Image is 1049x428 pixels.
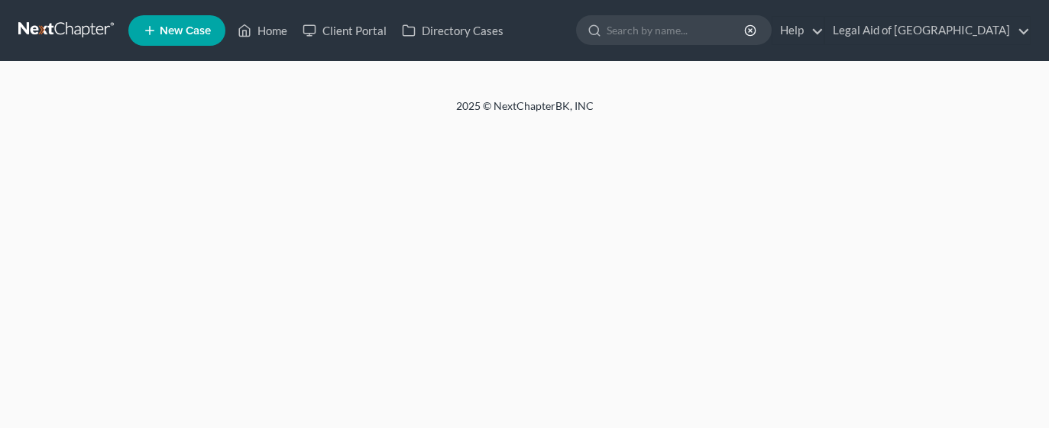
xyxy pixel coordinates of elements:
a: Home [230,17,295,44]
a: Legal Aid of [GEOGRAPHIC_DATA] [825,17,1030,44]
a: Client Portal [295,17,394,44]
span: New Case [160,25,211,37]
a: Help [772,17,824,44]
div: 2025 © NextChapterBK, INC [89,98,960,126]
input: Search by name... [607,16,746,44]
a: Directory Cases [394,17,511,44]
